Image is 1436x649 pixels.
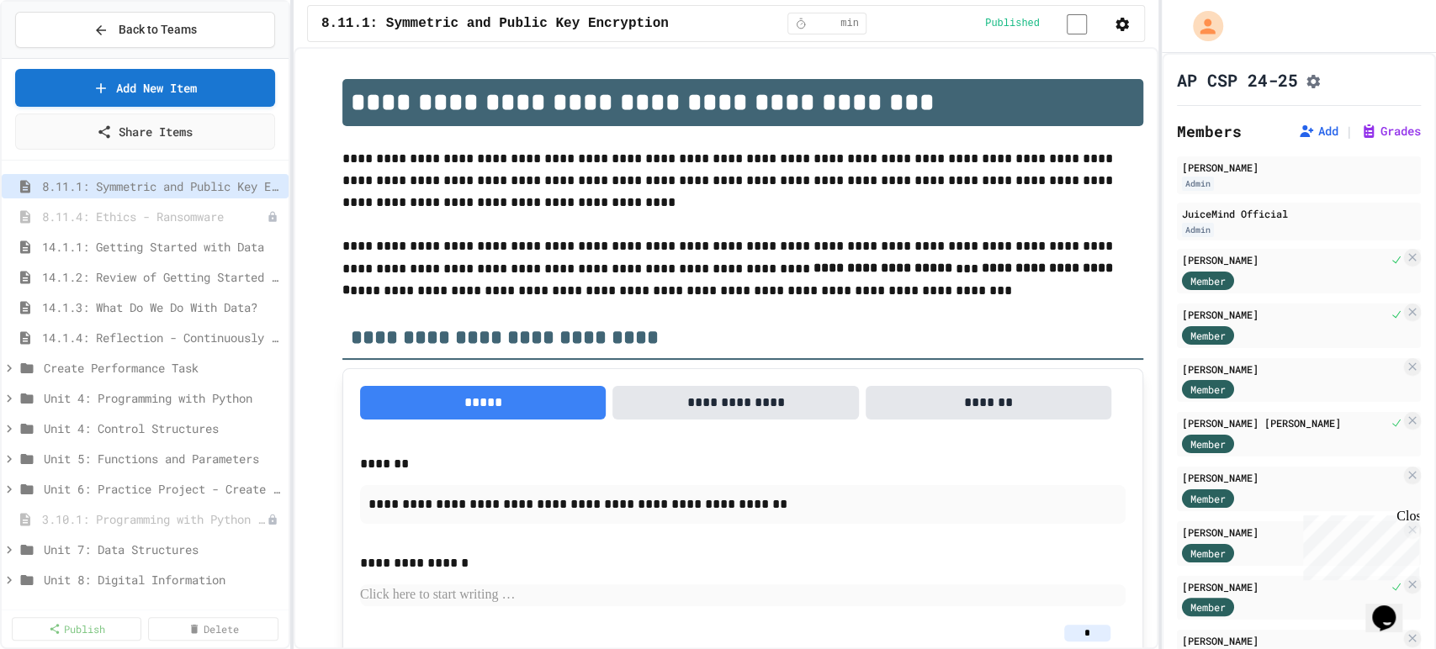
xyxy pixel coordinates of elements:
[1296,509,1419,580] iframe: chat widget
[1182,415,1387,430] div: [PERSON_NAME] [PERSON_NAME]
[1177,119,1242,143] h2: Members
[42,298,282,316] span: 14.1.3: What Do We Do With Data?
[1190,546,1226,561] span: Member
[44,450,282,467] span: Unit 5: Functions and Parameters
[44,541,282,558] span: Unit 7: Data Structures
[44,480,282,498] span: Unit 6: Practice Project - Create Your Own Story
[1305,70,1322,90] button: Assignment Settings
[148,617,278,641] a: Delete
[44,571,282,588] span: Unit 8: Digital Information
[1190,382,1226,397] span: Member
[42,177,282,195] span: 8.11.1: Symmetric and Public Key Encryption
[44,601,282,619] span: Unit 9: Practice Project - Wordle
[1182,160,1416,175] div: [PERSON_NAME]
[42,238,282,256] span: 14.1.1: Getting Started with Data
[1190,328,1226,343] span: Member
[267,211,278,223] div: Unpublished
[1365,582,1419,632] iframe: chat widget
[42,208,267,225] span: 8.11.4: Ethics - Ransomware
[1175,7,1227,45] div: My Account
[15,113,275,150] a: Share Items
[1182,252,1387,267] div: [PERSON_NAME]
[985,13,1107,34] div: Content is published and visible to students
[1360,123,1421,140] button: Grades
[1182,525,1401,540] div: [PERSON_NAME]
[12,617,141,641] a: Publish
[1182,579,1387,594] div: [PERSON_NAME]
[1182,470,1401,485] div: [PERSON_NAME]
[985,17,1040,30] span: Published
[1190,273,1226,288] span: Member
[1182,223,1214,237] div: Admin
[44,389,282,407] span: Unit 4: Programming with Python
[1345,121,1354,141] span: |
[15,12,275,48] button: Back to Teams
[267,514,278,525] div: Unpublished
[119,21,197,39] span: Back to Teams
[1182,307,1387,322] div: [PERSON_NAME]
[1298,123,1338,140] button: Add
[1190,599,1226,615] span: Member
[1182,206,1416,221] div: JuiceMind Official
[7,7,116,107] div: Chat with us now!Close
[42,329,282,346] span: 14.1.4: Reflection - Continuously Collecting Data
[1182,361,1401,377] div: [PERSON_NAME]
[840,17,859,30] span: min
[42,510,267,528] span: 3.10.1: Programming with Python Exam
[42,268,282,286] span: 14.1.2: Review of Getting Started with Data
[15,69,275,107] a: Add New Item
[44,419,282,437] span: Unit 4: Control Structures
[44,359,282,377] span: Create Performance Task
[1182,633,1401,648] div: [PERSON_NAME]
[1190,436,1226,451] span: Member
[321,13,669,34] span: 8.11.1: Symmetric and Public Key Encryption
[1190,491,1226,506] span: Member
[1182,177,1214,191] div: Admin
[1047,14,1107,34] input: publish toggle
[1177,68,1298,92] h1: AP CSP 24-25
